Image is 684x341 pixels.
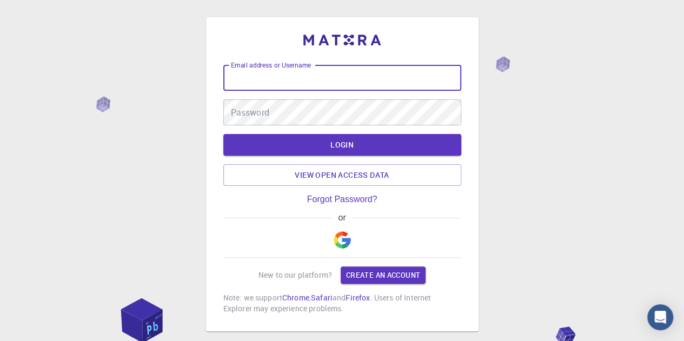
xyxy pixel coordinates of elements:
[223,134,461,156] button: LOGIN
[282,292,309,303] a: Chrome
[223,164,461,186] a: View open access data
[223,292,461,314] p: Note: we support , and . Users of Internet Explorer may experience problems.
[333,213,351,223] span: or
[346,292,370,303] a: Firefox
[307,195,377,204] a: Forgot Password?
[231,61,311,70] label: Email address or Username
[334,231,351,249] img: Google
[647,304,673,330] div: Open Intercom Messenger
[258,270,332,280] p: New to our platform?
[311,292,333,303] a: Safari
[341,266,426,284] a: Create an account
